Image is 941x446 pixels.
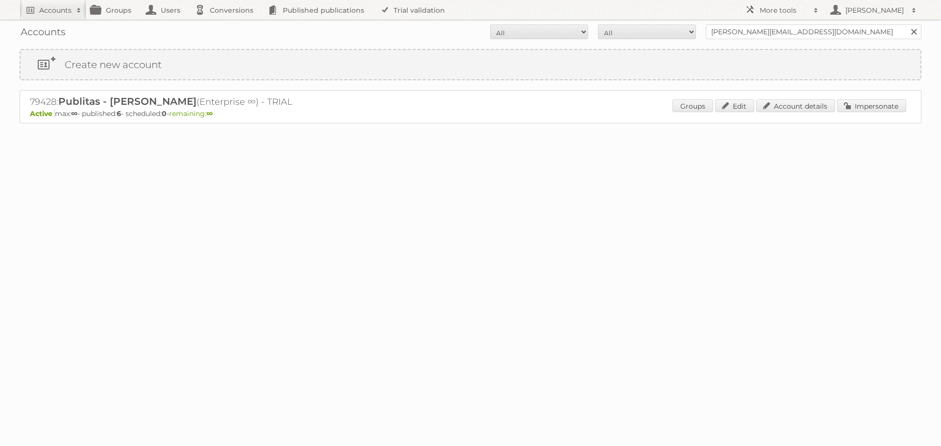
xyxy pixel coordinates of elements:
[760,5,809,15] h2: More tools
[39,5,72,15] h2: Accounts
[117,109,121,118] strong: 6
[21,50,920,79] a: Create new account
[30,95,373,108] h2: 79428: (Enterprise ∞) - TRIAL
[756,99,835,112] a: Account details
[71,109,77,118] strong: ∞
[837,99,906,112] a: Impersonate
[162,109,167,118] strong: 0
[58,95,197,107] span: Publitas - [PERSON_NAME]
[843,5,907,15] h2: [PERSON_NAME]
[715,99,754,112] a: Edit
[169,109,213,118] span: remaining:
[30,109,911,118] p: max: - published: - scheduled: -
[672,99,713,112] a: Groups
[206,109,213,118] strong: ∞
[30,109,55,118] span: Active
